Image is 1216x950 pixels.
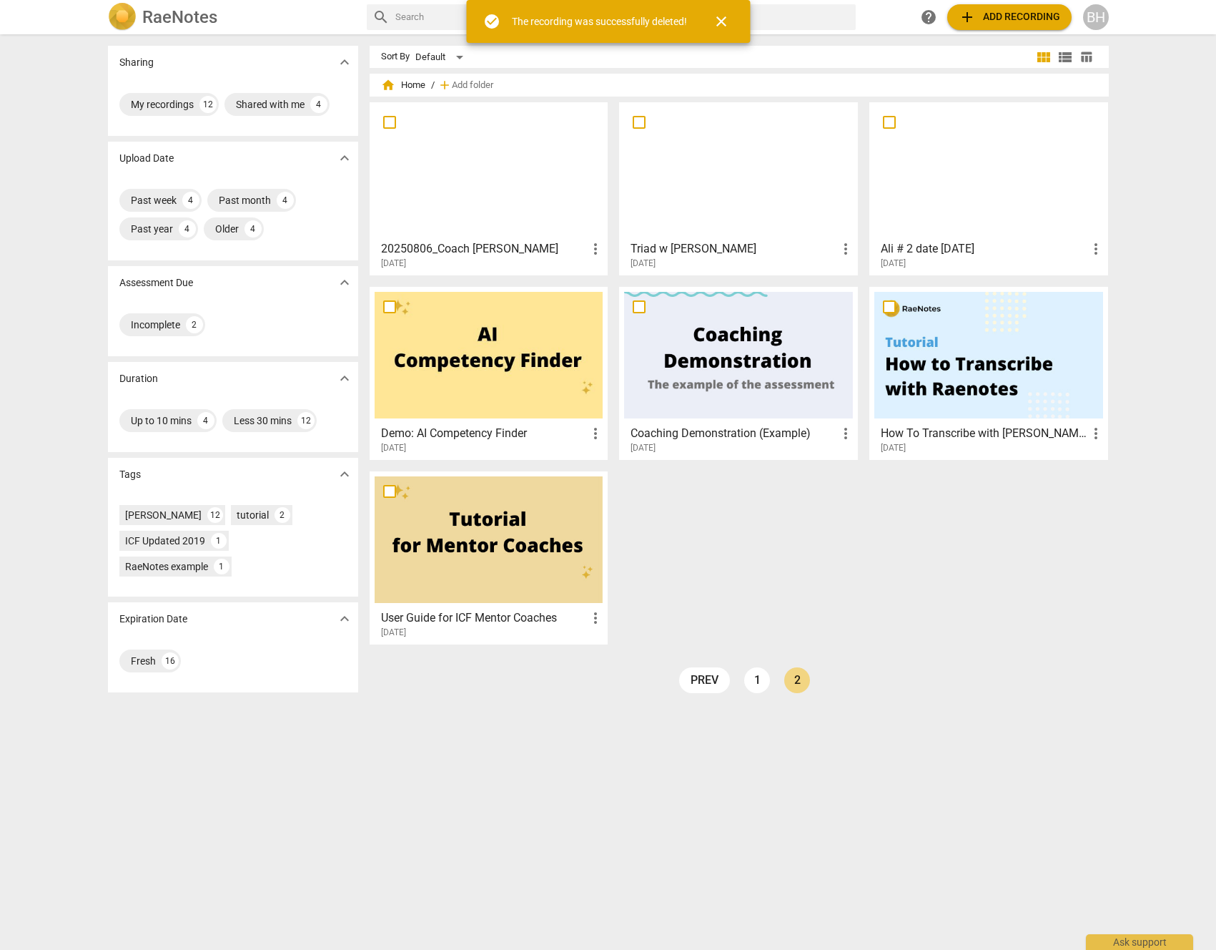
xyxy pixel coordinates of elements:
div: The recording was successfully deleted! [512,14,687,29]
div: 16 [162,652,179,670]
h3: 20250806_Coach Valerie [381,240,588,258]
button: Tile view [1033,46,1054,68]
input: Search [395,6,850,29]
div: Older [215,222,239,236]
p: Expiration Date [119,612,187,627]
span: more_vert [587,609,604,627]
span: expand_more [336,610,353,627]
button: Close [704,4,738,39]
h3: Demo: AI Competency Finder [381,425,588,442]
a: Ali # 2 date [DATE][DATE] [874,107,1103,269]
p: Upload Date [119,151,174,166]
div: 4 [244,220,262,237]
span: Add recording [959,9,1060,26]
h3: Ali # 2 date 07 14 2025 [881,240,1087,258]
h3: How To Transcribe with RaeNotes [881,425,1087,442]
button: Show more [334,147,355,169]
div: Shared with me [236,97,305,112]
span: check_circle [483,13,500,30]
h3: User Guide for ICF Mentor Coaches [381,609,588,627]
div: My recordings [131,97,194,112]
h3: Coaching Demonstration (Example) [631,425,837,442]
div: 12 [199,96,217,113]
div: 2 [275,507,290,523]
div: tutorial [237,508,269,522]
div: 2 [186,316,203,333]
span: [DATE] [381,627,406,639]
a: prev [679,667,730,693]
span: home [381,78,395,92]
div: Default [415,46,468,69]
div: 4 [182,192,199,209]
span: more_vert [587,425,604,442]
p: Tags [119,467,141,482]
div: Ask support [1086,934,1193,950]
button: Upload [947,4,1072,30]
div: Sort By [381,52,410,62]
h3: Triad w Mike [631,240,837,258]
span: help [920,9,937,26]
button: Show more [334,52,355,73]
a: Coaching Demonstration (Example)[DATE] [624,292,853,454]
p: Duration [119,371,158,386]
div: Less 30 mins [234,413,292,428]
span: [DATE] [381,258,406,270]
span: view_module [1035,49,1052,66]
span: expand_more [336,370,353,387]
div: Past week [131,193,177,207]
div: [PERSON_NAME] [125,508,202,522]
span: expand_more [336,466,353,483]
button: Show more [334,368,355,389]
div: 1 [211,533,227,549]
div: 4 [310,96,327,113]
button: Show more [334,272,355,293]
div: Fresh [131,654,156,668]
span: [DATE] [631,258,656,270]
h2: RaeNotes [142,7,217,27]
p: Assessment Due [119,275,193,290]
a: Page 2 is your current page [784,667,810,693]
span: close [713,13,730,30]
a: Demo: AI Competency Finder[DATE] [375,292,603,454]
span: add [959,9,976,26]
span: expand_more [336,150,353,167]
p: Sharing [119,55,154,70]
a: User Guide for ICF Mentor Coaches[DATE] [375,476,603,638]
span: add [438,78,452,92]
span: [DATE] [881,258,906,270]
div: Past year [131,222,173,236]
span: more_vert [587,240,604,258]
div: 4 [179,220,196,237]
span: search [372,9,390,26]
div: ICF Updated 2019 [125,534,205,548]
span: [DATE] [881,442,906,454]
span: Add folder [452,80,493,91]
a: 20250806_Coach [PERSON_NAME][DATE] [375,107,603,269]
div: 12 [207,507,223,523]
span: more_vert [837,240,854,258]
div: 4 [277,192,294,209]
a: LogoRaeNotes [108,3,355,31]
span: [DATE] [631,442,656,454]
a: Help [916,4,941,30]
span: expand_more [336,274,353,291]
span: [DATE] [381,442,406,454]
span: Home [381,78,425,92]
span: more_vert [1087,425,1104,442]
button: Show more [334,608,355,630]
div: 12 [297,412,315,429]
span: more_vert [1087,240,1104,258]
span: more_vert [837,425,854,442]
div: RaeNotes example [125,559,208,574]
a: Page 1 [744,667,770,693]
div: Past month [219,193,271,207]
a: Triad w [PERSON_NAME][DATE] [624,107,853,269]
span: expand_more [336,54,353,71]
span: table_chart [1079,50,1093,64]
span: view_list [1057,49,1074,66]
button: BH [1083,4,1109,30]
span: / [431,80,435,91]
div: Incomplete [131,318,180,332]
div: 1 [214,559,229,574]
img: Logo [108,3,137,31]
